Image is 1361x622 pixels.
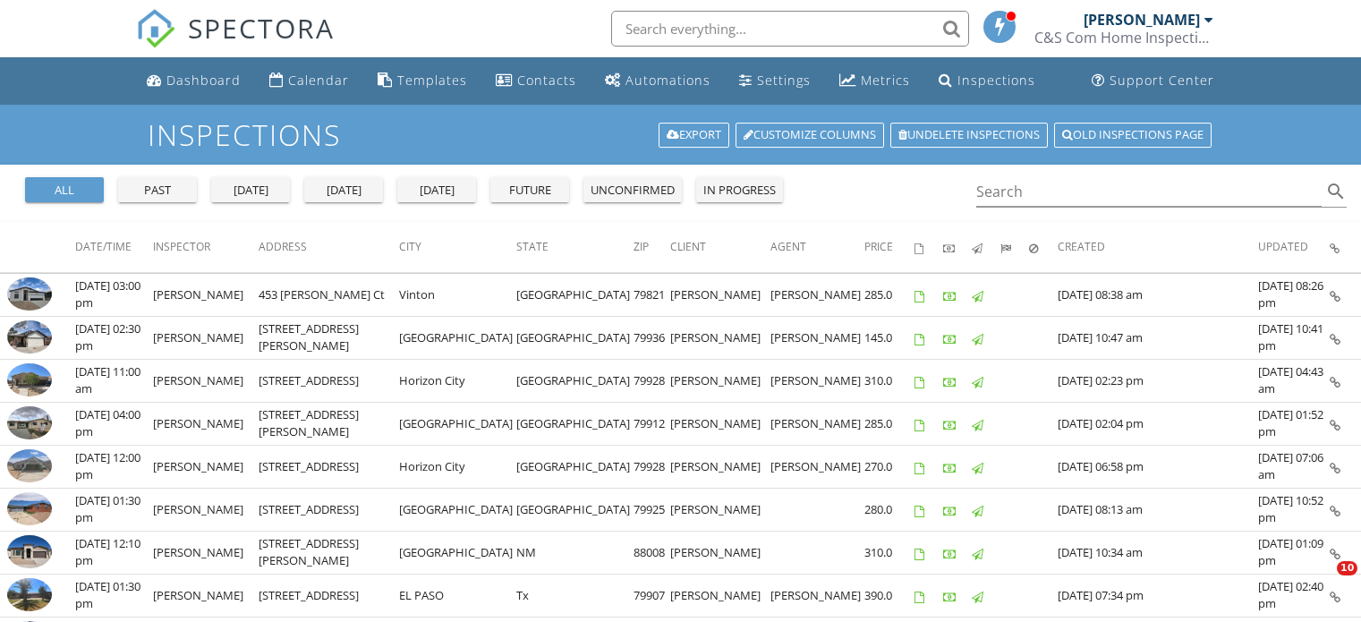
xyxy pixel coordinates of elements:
td: [PERSON_NAME] [670,359,770,402]
td: [DATE] 03:00 pm [75,273,153,316]
i: search [1325,181,1347,202]
td: [STREET_ADDRESS][PERSON_NAME] [259,531,399,574]
div: [DATE] [311,182,376,200]
th: Price: Not sorted. [864,222,914,272]
span: Zip [634,239,649,254]
td: [PERSON_NAME] [670,273,770,316]
a: SPECTORA [136,24,335,62]
th: Address: Not sorted. [259,222,399,272]
a: Contacts [489,64,583,98]
td: [PERSON_NAME] [670,574,770,617]
span: State [516,239,549,254]
div: Calendar [288,72,349,89]
td: [DATE] 02:04 pm [1058,402,1258,445]
td: [GEOGRAPHIC_DATA] [399,531,516,574]
input: Search [976,177,1323,207]
td: 79821 [634,273,670,316]
td: [PERSON_NAME] [153,402,259,445]
th: State: Not sorted. [516,222,634,272]
td: [DATE] 02:23 pm [1058,359,1258,402]
th: Submitted: Not sorted. [1000,222,1029,272]
th: Client: Not sorted. [670,222,770,272]
button: [DATE] [304,177,383,202]
td: [PERSON_NAME] [153,359,259,402]
td: [PERSON_NAME] [153,273,259,316]
h1: Inspections [148,119,1213,150]
td: [PERSON_NAME] [153,445,259,488]
img: The Best Home Inspection Software - Spectora [136,9,175,48]
td: 280.0 [864,488,914,531]
th: Agent: Not sorted. [770,222,864,272]
td: [STREET_ADDRESS] [259,574,399,617]
td: [DATE] 06:58 pm [1058,445,1258,488]
iframe: Intercom live chat [1300,561,1343,604]
td: [PERSON_NAME] [153,531,259,574]
button: in progress [696,177,783,202]
img: 9509944%2Fcover_photos%2Flh3cP7kaOGFSinSVx6gg%2Fsmall.jpg [7,277,52,311]
button: [DATE] [397,177,476,202]
td: [PERSON_NAME] [670,316,770,359]
button: unconfirmed [583,177,682,202]
td: 310.0 [864,531,914,574]
td: 145.0 [864,316,914,359]
td: [PERSON_NAME] [670,488,770,531]
td: [PERSON_NAME] [770,402,864,445]
img: 9514017%2Freports%2Fc1eb000d-c057-44a3-b1cb-8bf0960266e6%2Fcover_photos%2F5nUBpl6MzRu3H3n0MZub%2F... [7,320,52,354]
td: 390.0 [864,574,914,617]
div: in progress [703,182,776,200]
th: Updated: Not sorted. [1258,222,1330,272]
button: future [490,177,569,202]
td: 79928 [634,359,670,402]
div: [DATE] [218,182,283,200]
th: Date/Time: Not sorted. [75,222,153,272]
td: [PERSON_NAME] [153,574,259,617]
span: Inspector [153,239,210,254]
td: [GEOGRAPHIC_DATA] [516,402,634,445]
div: Settings [757,72,811,89]
td: [DATE] 12:00 pm [75,445,153,488]
a: Templates [370,64,474,98]
img: 9493598%2Fcover_photos%2FcWGHlmtc5VC3Xh87gvO2%2Fsmall.jpg [7,492,52,526]
td: 79928 [634,445,670,488]
td: [DATE] 10:34 am [1058,531,1258,574]
td: 270.0 [864,445,914,488]
td: [PERSON_NAME] [670,402,770,445]
td: 88008 [634,531,670,574]
div: future [498,182,562,200]
td: [PERSON_NAME] [770,445,864,488]
input: Search everything... [611,11,969,47]
td: 453 [PERSON_NAME] Ct [259,273,399,316]
td: 285.0 [864,402,914,445]
span: Price [864,239,893,254]
td: [PERSON_NAME] [153,316,259,359]
td: 79912 [634,402,670,445]
td: [GEOGRAPHIC_DATA] [399,402,516,445]
td: Vinton [399,273,516,316]
td: [DATE] 01:52 pm [1258,402,1330,445]
a: Automations (Basic) [598,64,718,98]
span: Created [1058,239,1105,254]
td: [PERSON_NAME] [670,445,770,488]
td: [GEOGRAPHIC_DATA] [516,359,634,402]
span: Updated [1258,239,1308,254]
a: Customize Columns [736,123,884,148]
span: City [399,239,421,254]
div: Support Center [1110,72,1214,89]
td: 310.0 [864,359,914,402]
td: [PERSON_NAME] [770,359,864,402]
td: NM [516,531,634,574]
th: Published: Not sorted. [972,222,1000,272]
td: [DATE] 01:30 pm [75,488,153,531]
td: 79907 [634,574,670,617]
th: Created: Not sorted. [1058,222,1258,272]
td: [STREET_ADDRESS][PERSON_NAME] [259,402,399,445]
a: Settings [732,64,818,98]
td: Tx [516,574,634,617]
div: [DATE] [404,182,469,200]
th: Paid: Not sorted. [943,222,972,272]
div: past [125,182,190,200]
div: unconfirmed [591,182,675,200]
div: Inspections [957,72,1035,89]
td: [DATE] 11:00 am [75,359,153,402]
td: [DATE] 08:13 am [1058,488,1258,531]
